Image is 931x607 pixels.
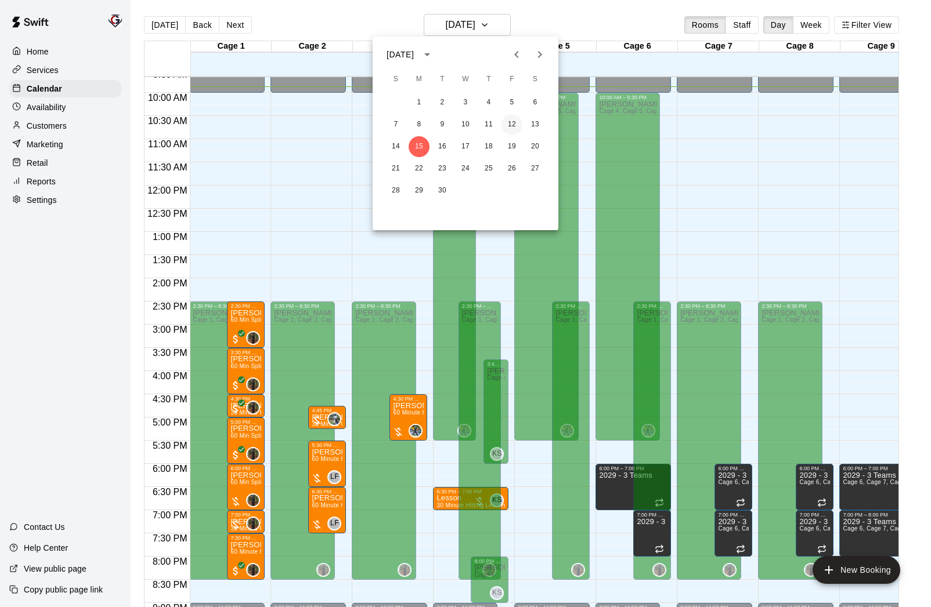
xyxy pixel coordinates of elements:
span: Monday [409,68,430,91]
button: 20 [525,136,546,157]
button: 16 [432,136,453,157]
button: 25 [478,158,499,179]
button: 27 [525,158,546,179]
button: Previous month [505,43,528,66]
button: Next month [528,43,551,66]
span: Wednesday [455,68,476,91]
div: [DATE] [387,49,414,61]
button: 17 [455,136,476,157]
button: 10 [455,114,476,135]
span: Friday [501,68,522,91]
button: 6 [525,92,546,113]
button: 2 [432,92,453,113]
span: Sunday [385,68,406,91]
button: calendar view is open, switch to year view [417,45,437,64]
button: 9 [432,114,453,135]
button: 22 [409,158,430,179]
button: 18 [478,136,499,157]
button: 1 [409,92,430,113]
button: 21 [385,158,406,179]
button: 7 [385,114,406,135]
span: Saturday [525,68,546,91]
button: 8 [409,114,430,135]
button: 15 [409,136,430,157]
button: 11 [478,114,499,135]
button: 23 [432,158,453,179]
button: 3 [455,92,476,113]
button: 30 [432,180,453,201]
button: 19 [501,136,522,157]
span: Thursday [478,68,499,91]
button: 13 [525,114,546,135]
button: 12 [501,114,522,135]
button: 29 [409,180,430,201]
button: 14 [385,136,406,157]
button: 5 [501,92,522,113]
button: 24 [455,158,476,179]
button: 26 [501,158,522,179]
span: Tuesday [432,68,453,91]
button: 28 [385,180,406,201]
button: 4 [478,92,499,113]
